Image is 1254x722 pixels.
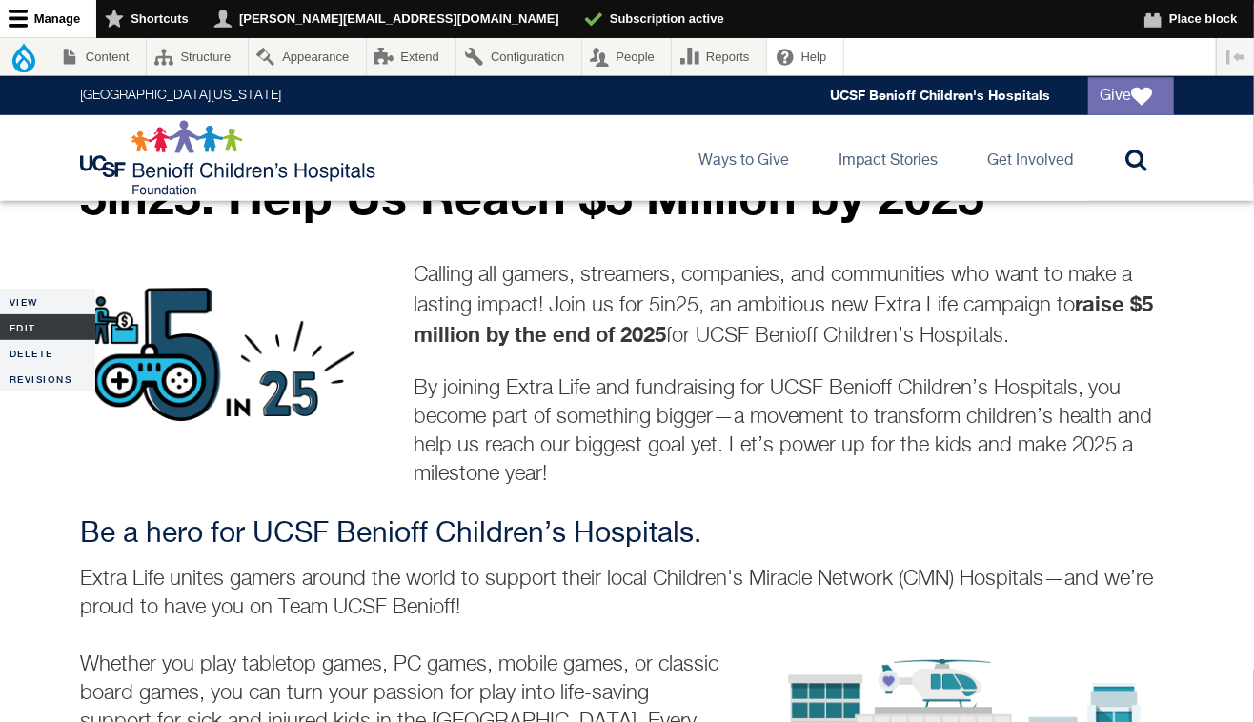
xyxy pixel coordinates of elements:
p: By joining Extra Life and fundraising for UCSF Benioff Children’s Hospitals, you become part of s... [414,374,1174,489]
a: Ways to Give [683,115,804,201]
a: Give [1088,77,1174,115]
p: Calling all gamers, streamers, companies, and communities who want to make a lasting impact! Join... [414,261,1174,351]
img: Logo for UCSF Benioff Children's Hospitals Foundation [80,120,380,196]
a: Impact Stories [823,115,953,201]
a: Extend [367,38,456,75]
a: Configuration [456,38,580,75]
h3: Be a hero for UCSF Benioff Children’s Hospitals. [80,517,1174,552]
a: Content [51,38,146,75]
a: UCSF Benioff Children's Hospitals [830,88,1050,104]
a: Help [767,38,843,75]
a: People [582,38,672,75]
a: Get Involved [972,115,1088,201]
a: Appearance [249,38,366,75]
a: Reports [672,38,766,75]
img: 5in25 [80,261,359,471]
p: 5in25: Help Us Reach $5 Million by 2025 [80,170,1174,223]
a: Structure [147,38,248,75]
a: [GEOGRAPHIC_DATA][US_STATE] [80,90,281,103]
button: Vertical orientation [1217,38,1254,75]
